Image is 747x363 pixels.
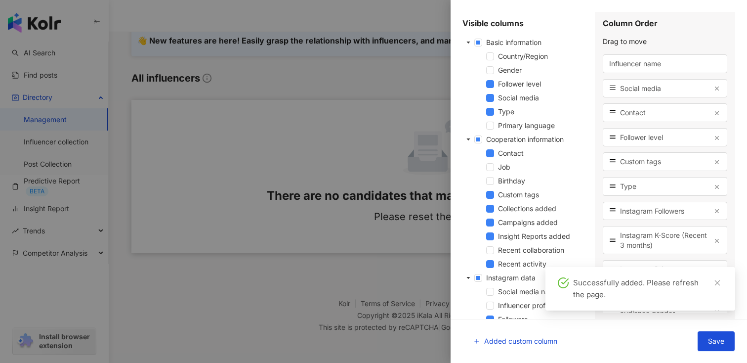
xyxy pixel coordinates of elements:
div: Visible columns [462,18,587,29]
span: caret-down [466,40,471,45]
span: Recent collaboration [498,246,564,254]
span: Gender [498,64,587,76]
button: Save [698,331,735,351]
div: Custom tags [603,152,728,171]
span: caret-down [466,137,471,142]
span: Social media name [498,287,559,296]
span: Basic information [486,37,587,48]
span: Contact [498,147,587,159]
span: caret-down [466,275,471,280]
span: Influencer profile [498,301,552,310]
span: Instagram K-Score (Recent 3 months) [620,230,709,250]
span: Gender [498,66,522,74]
span: Insight Reports added [498,230,587,242]
span: Type [620,181,709,191]
div: Contact [603,103,728,122]
span: Country/Region [498,52,548,60]
span: Recent collaboration [498,244,587,256]
div: Follower level [603,128,728,147]
span: Basic information [486,38,541,46]
span: Job [498,163,510,171]
div: Successfully added. Please refresh the page. [573,277,711,301]
span: Custom tags [498,190,539,199]
span: Social media name [498,286,587,298]
span: Recent activity [498,260,546,268]
div: Instagram K-Score (Recent 3 months) [603,226,728,254]
span: Primary language [498,121,555,130]
span: Instagram data [486,273,536,282]
span: Country/Region [498,50,587,62]
span: Follower level [498,80,541,88]
span: close [714,279,721,286]
div: Instagram Followers [603,202,728,221]
span: Type [498,107,514,116]
span: Collections added [498,204,556,213]
span: Follower level [620,133,709,142]
span: Campaigns added [498,217,587,228]
span: Contact [498,149,524,157]
span: Custom tags [498,189,587,201]
span: Cooperation information [486,135,564,143]
span: Influencer profile [498,300,587,312]
span: Primary language [498,120,587,132]
span: Contact [620,108,709,118]
span: Cooperation information [486,134,587,145]
div: Social media [603,79,728,98]
span: Followers [498,315,528,323]
span: Type [498,106,587,118]
span: Job [498,161,587,173]
span: Social media [620,84,709,93]
div: Instagram Primary audience age [603,260,728,288]
span: Influencer name [609,59,721,69]
span: Followers [498,314,587,325]
span: Custom tags [620,157,709,167]
div: Type [603,177,728,196]
span: Social media [498,93,539,102]
div: Column Order [603,18,728,29]
span: Insight Reports added [498,232,570,240]
span: Birthday [498,175,587,187]
span: Added custom column [484,337,557,345]
button: Added custom column [463,331,568,351]
span: Collections added [498,203,587,215]
span: Follower level [498,78,587,90]
span: Save [708,337,724,345]
div: Drag to move [603,37,728,46]
span: Instagram data [486,272,587,284]
span: Instagram Followers [620,206,709,216]
span: Instagram Primary audience age [620,265,709,284]
span: Social media [498,92,587,104]
span: Recent activity [498,258,587,270]
span: Birthday [498,177,525,185]
span: Campaigns added [498,218,558,227]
